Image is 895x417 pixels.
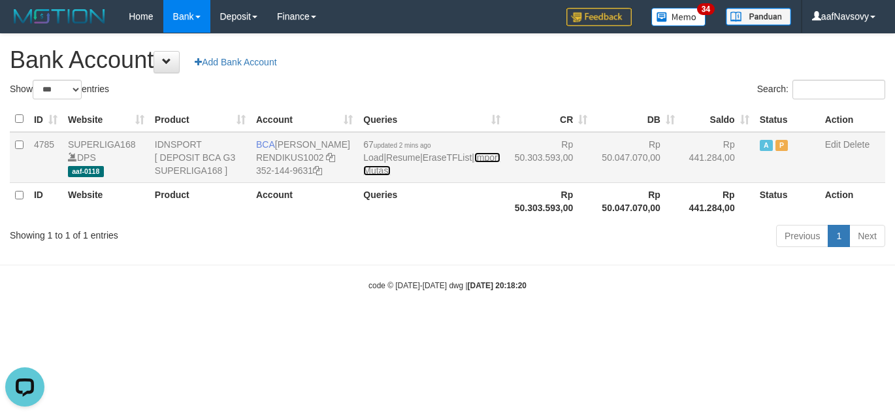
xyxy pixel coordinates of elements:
[755,107,820,132] th: Status
[29,182,63,220] th: ID
[251,107,358,132] th: Account: activate to sort column ascending
[386,152,420,163] a: Resume
[150,132,251,183] td: IDNSPORT [ DEPOSIT BCA G3 SUPERLIGA168 ]
[256,139,275,150] span: BCA
[150,182,251,220] th: Product
[251,132,358,183] td: [PERSON_NAME] 352-144-9631
[423,152,472,163] a: EraseTFList
[792,80,885,99] input: Search:
[29,132,63,183] td: 4785
[10,7,109,26] img: MOTION_logo.png
[363,139,500,176] span: | | |
[828,225,850,247] a: 1
[363,152,500,176] a: Import Mutasi
[760,140,773,151] span: Active
[10,224,363,242] div: Showing 1 to 1 of 1 entries
[251,182,358,220] th: Account
[506,132,593,183] td: Rp 50.303.593,00
[33,80,82,99] select: Showentries
[680,182,755,220] th: Rp 441.284,00
[358,107,505,132] th: Queries: activate to sort column ascending
[10,47,885,73] h1: Bank Account
[849,225,885,247] a: Next
[820,182,885,220] th: Action
[363,139,431,150] span: 67
[820,107,885,132] th: Action
[825,139,841,150] a: Edit
[63,132,150,183] td: DPS
[10,80,109,99] label: Show entries
[755,182,820,220] th: Status
[5,5,44,44] button: Open LiveChat chat widget
[843,139,870,150] a: Delete
[186,51,285,73] a: Add Bank Account
[68,139,136,150] a: SUPERLIGA168
[150,107,251,132] th: Product: activate to sort column ascending
[757,80,885,99] label: Search:
[651,8,706,26] img: Button%20Memo.svg
[29,107,63,132] th: ID: activate to sort column ascending
[506,107,593,132] th: CR: activate to sort column ascending
[256,152,324,163] a: RENDIKUS1002
[363,152,383,163] a: Load
[593,132,680,183] td: Rp 50.047.070,00
[63,107,150,132] th: Website: activate to sort column ascending
[374,142,431,149] span: updated 2 mins ago
[326,152,335,163] a: Copy RENDIKUS1002 to clipboard
[593,107,680,132] th: DB: activate to sort column ascending
[566,8,632,26] img: Feedback.jpg
[775,140,789,151] span: Paused
[63,182,150,220] th: Website
[776,225,828,247] a: Previous
[368,281,527,290] small: code © [DATE]-[DATE] dwg |
[697,3,715,15] span: 34
[680,132,755,183] td: Rp 441.284,00
[593,182,680,220] th: Rp 50.047.070,00
[680,107,755,132] th: Saldo: activate to sort column ascending
[726,8,791,25] img: panduan.png
[506,182,593,220] th: Rp 50.303.593,00
[68,166,104,177] span: aaf-0118
[358,182,505,220] th: Queries
[313,165,322,176] a: Copy 3521449631 to clipboard
[468,281,527,290] strong: [DATE] 20:18:20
